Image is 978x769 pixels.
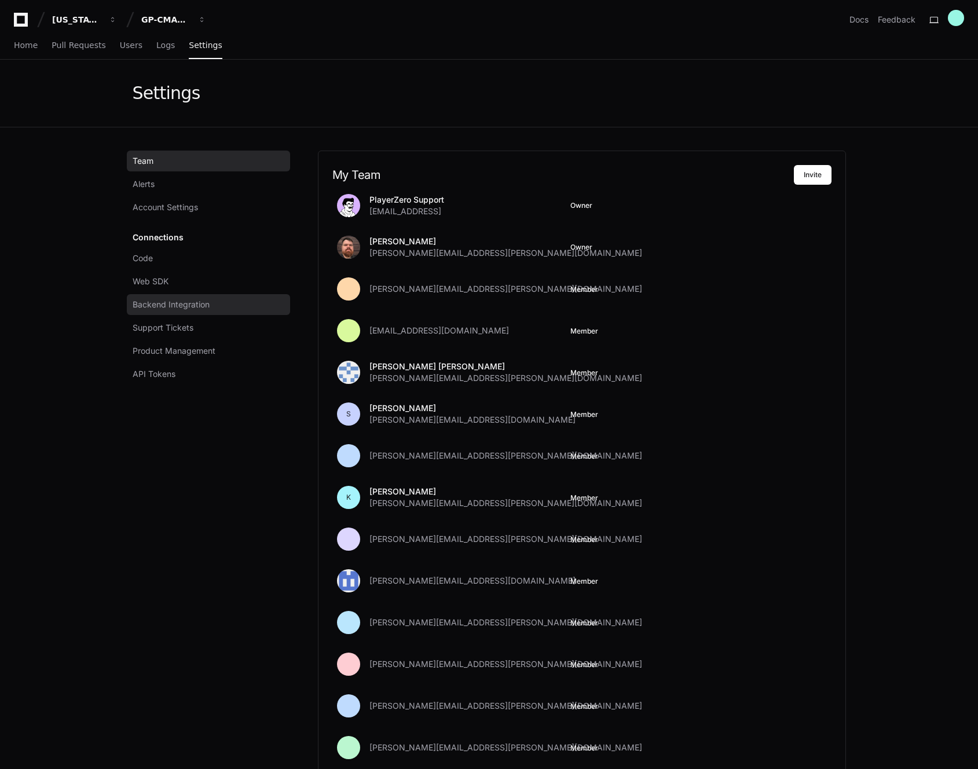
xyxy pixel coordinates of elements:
span: [PERSON_NAME][EMAIL_ADDRESS][PERSON_NAME][DOMAIN_NAME] [369,247,642,259]
button: Member [570,368,598,378]
button: Member [570,744,598,753]
button: Member [570,702,598,711]
div: GP-CMAG-MP2 [141,14,191,25]
button: Invite [794,165,832,185]
button: Member [570,327,598,336]
span: [PERSON_NAME][EMAIL_ADDRESS][DOMAIN_NAME] [369,414,576,426]
a: Account Settings [127,197,290,218]
span: Team [133,155,153,167]
p: [PERSON_NAME] [369,486,642,497]
img: 168196587 [337,361,360,384]
img: avatar [337,194,360,217]
button: Member [570,535,598,544]
button: GP-CMAG-MP2 [137,9,211,30]
span: Owner [570,243,592,252]
a: API Tokens [127,364,290,384]
span: [PERSON_NAME][EMAIL_ADDRESS][PERSON_NAME][DOMAIN_NAME] [369,742,642,753]
a: Alerts [127,174,290,195]
button: Member [570,577,598,586]
span: [PERSON_NAME][EMAIL_ADDRESS][PERSON_NAME][DOMAIN_NAME] [369,372,642,384]
button: Member [570,618,598,628]
a: Code [127,248,290,269]
h2: My Team [332,168,794,182]
a: Support Tickets [127,317,290,338]
a: Pull Requests [52,32,105,59]
span: Users [120,42,142,49]
button: Member [570,493,598,503]
span: Owner [570,201,592,210]
a: Docs [849,14,869,25]
button: Member [570,410,598,419]
button: Member [570,452,598,461]
p: [PERSON_NAME] [369,402,576,414]
span: Support Tickets [133,322,193,334]
a: Settings [189,32,222,59]
span: Logs [156,42,175,49]
span: Backend Integration [133,299,210,310]
a: Team [127,151,290,171]
span: Alerts [133,178,155,190]
span: Settings [189,42,222,49]
a: Home [14,32,38,59]
a: Product Management [127,340,290,361]
a: Users [120,32,142,59]
img: avatar [337,236,360,259]
span: Web SDK [133,276,169,287]
a: Backend Integration [127,294,290,315]
span: [PERSON_NAME][EMAIL_ADDRESS][DOMAIN_NAME] [369,575,576,587]
img: 174426149 [337,569,360,592]
a: Logs [156,32,175,59]
span: Account Settings [133,202,198,213]
span: [EMAIL_ADDRESS][DOMAIN_NAME] [369,325,509,336]
span: API Tokens [133,368,175,380]
span: [PERSON_NAME][EMAIL_ADDRESS][PERSON_NAME][DOMAIN_NAME] [369,450,642,462]
p: [PERSON_NAME] [PERSON_NAME] [369,361,642,372]
span: [PERSON_NAME][EMAIL_ADDRESS][PERSON_NAME][DOMAIN_NAME] [369,497,642,509]
button: Member [570,660,598,669]
span: Pull Requests [52,42,105,49]
p: [PERSON_NAME] [369,236,642,247]
span: [PERSON_NAME][EMAIL_ADDRESS][PERSON_NAME][DOMAIN_NAME] [369,283,642,295]
span: Code [133,252,153,264]
div: [US_STATE] Pacific [52,14,102,25]
div: Settings [133,83,200,104]
button: Member [570,285,598,294]
span: [EMAIL_ADDRESS] [369,206,441,217]
p: PlayerZero Support [369,194,444,206]
button: [US_STATE] Pacific [47,9,122,30]
h1: K [346,493,351,502]
h1: S [346,409,351,419]
span: Product Management [133,345,215,357]
button: Feedback [878,14,915,25]
a: Web SDK [127,271,290,292]
span: [PERSON_NAME][EMAIL_ADDRESS][PERSON_NAME][DOMAIN_NAME] [369,533,642,545]
span: [PERSON_NAME][EMAIL_ADDRESS][PERSON_NAME][DOMAIN_NAME] [369,617,642,628]
span: Home [14,42,38,49]
span: [PERSON_NAME][EMAIL_ADDRESS][PERSON_NAME][DOMAIN_NAME] [369,700,642,712]
span: [PERSON_NAME][EMAIL_ADDRESS][PERSON_NAME][DOMAIN_NAME] [369,658,642,670]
